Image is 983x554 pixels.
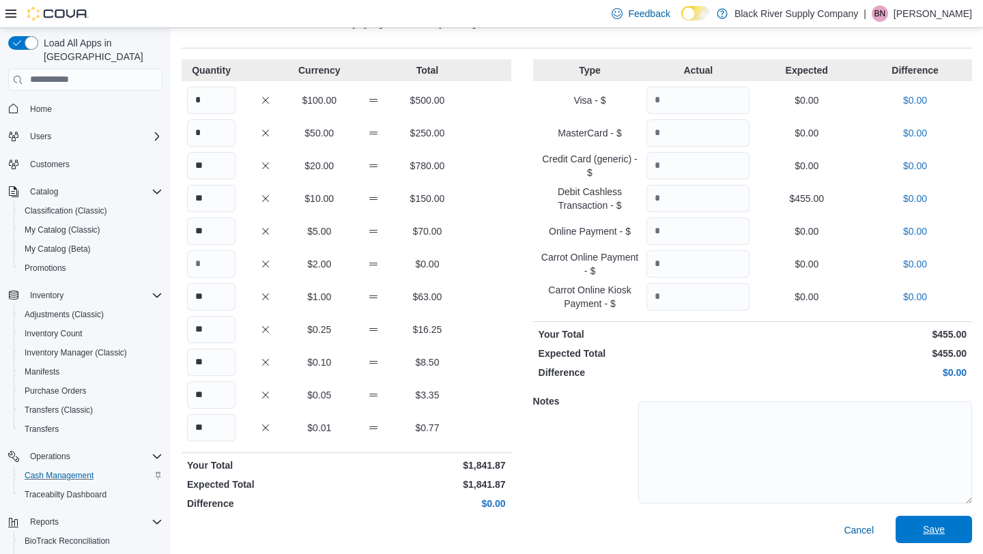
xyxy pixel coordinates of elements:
[646,283,750,310] input: Quantity
[187,185,236,212] input: Quantity
[755,126,858,140] p: $0.00
[14,485,168,504] button: Traceabilty Dashboard
[403,388,451,402] p: $3.35
[864,93,967,107] p: $0.00
[403,421,451,435] p: $0.77
[3,154,168,174] button: Customers
[295,126,343,140] p: $50.00
[864,257,967,271] p: $0.00
[646,250,750,278] input: Quantity
[25,536,110,546] span: BioTrack Reconciliation
[646,185,750,212] input: Quantity
[25,263,66,274] span: Promotions
[30,290,63,301] span: Inventory
[864,290,967,304] p: $0.00
[25,156,162,173] span: Customers
[3,447,168,466] button: Operations
[923,523,945,536] span: Save
[19,306,162,323] span: Adjustments (Classic)
[19,383,162,399] span: Purchase Orders
[646,87,750,114] input: Quantity
[864,224,967,238] p: $0.00
[14,400,168,420] button: Transfers (Classic)
[295,355,343,369] p: $0.10
[19,345,132,361] a: Inventory Manager (Classic)
[295,257,343,271] p: $2.00
[646,218,750,245] input: Quantity
[14,362,168,381] button: Manifests
[755,347,967,360] p: $455.00
[187,478,343,491] p: Expected Total
[539,327,750,341] p: Your Total
[403,355,451,369] p: $8.50
[3,512,168,531] button: Reports
[14,381,168,400] button: Purchase Orders
[533,388,636,415] h5: Notes
[19,486,162,503] span: Traceabilty Dashboard
[19,325,162,342] span: Inventory Count
[187,87,236,114] input: Quantity
[295,323,343,336] p: $0.25
[403,159,451,173] p: $780.00
[19,203,162,219] span: Classification (Classic)
[25,244,91,254] span: My Catalog (Beta)
[295,388,343,402] p: $0.05
[19,467,162,484] span: Cash Management
[25,328,83,339] span: Inventory Count
[539,283,642,310] p: Carrot Online Kiosk Payment - $
[25,309,104,320] span: Adjustments (Classic)
[38,36,162,63] span: Load All Apps in [GEOGRAPHIC_DATA]
[844,523,874,537] span: Cancel
[25,184,162,200] span: Catalog
[30,451,70,462] span: Operations
[864,192,967,205] p: $0.00
[3,182,168,201] button: Catalog
[19,402,162,418] span: Transfers (Classic)
[14,466,168,485] button: Cash Management
[187,218,236,245] input: Quantity
[755,327,967,341] p: $455.00
[295,192,343,205] p: $10.00
[3,99,168,119] button: Home
[25,184,63,200] button: Catalog
[25,287,69,304] button: Inventory
[25,347,127,358] span: Inventory Manager (Classic)
[30,104,52,115] span: Home
[295,63,343,77] p: Currency
[19,364,65,380] a: Manifests
[403,126,451,140] p: $250.00
[187,250,236,278] input: Quantity
[403,257,451,271] p: $0.00
[403,290,451,304] p: $63.00
[539,152,642,179] p: Credit Card (generic) - $
[25,448,76,465] button: Operations
[187,63,236,77] p: Quantity
[25,385,87,396] span: Purchase Orders
[25,489,106,500] span: Traceabilty Dashboard
[864,126,967,140] p: $0.00
[681,6,710,20] input: Dark Mode
[874,5,886,22] span: BN
[187,283,236,310] input: Quantity
[187,497,343,510] p: Difference
[25,448,162,465] span: Operations
[864,63,967,77] p: Difference
[755,224,858,238] p: $0.00
[295,159,343,173] p: $20.00
[19,467,99,484] a: Cash Management
[187,152,236,179] input: Quantity
[25,470,94,481] span: Cash Management
[19,306,109,323] a: Adjustments (Classic)
[403,192,451,205] p: $150.00
[19,325,88,342] a: Inventory Count
[735,5,858,22] p: Black River Supply Company
[539,250,642,278] p: Carrot Online Payment - $
[25,405,93,415] span: Transfers (Classic)
[25,205,107,216] span: Classification (Classic)
[14,324,168,343] button: Inventory Count
[14,343,168,362] button: Inventory Manager (Classic)
[349,497,505,510] p: $0.00
[295,224,343,238] p: $5.00
[755,159,858,173] p: $0.00
[755,366,967,379] p: $0.00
